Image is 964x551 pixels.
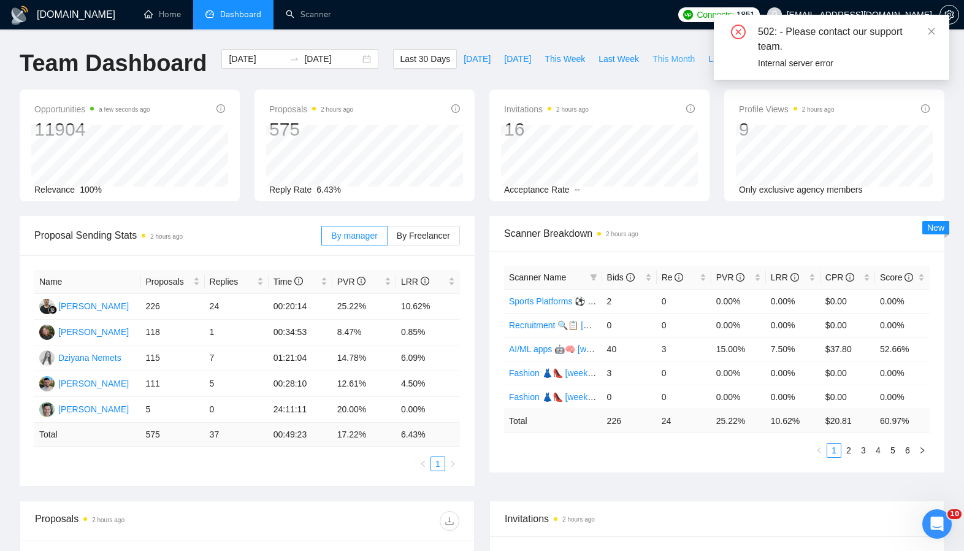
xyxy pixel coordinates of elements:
[686,104,695,113] span: info-circle
[497,49,538,69] button: [DATE]
[396,397,460,423] td: 0.00%
[421,277,429,285] span: info-circle
[269,423,332,447] td: 00:49:23
[711,313,766,337] td: 0.00%
[316,185,341,195] span: 6.43%
[332,423,396,447] td: 17.22 %
[716,272,745,282] span: PVR
[842,444,855,457] a: 2
[205,345,269,371] td: 7
[812,443,827,458] li: Previous Page
[39,402,55,417] img: YN
[652,52,695,66] span: This Month
[58,325,129,339] div: [PERSON_NAME]
[400,52,450,66] span: Last 30 Days
[205,397,269,423] td: 0
[590,274,597,281] span: filter
[457,49,497,69] button: [DATE]
[915,443,930,458] button: right
[504,118,589,141] div: 16
[812,443,827,458] button: left
[504,52,531,66] span: [DATE]
[396,345,460,371] td: 6.09%
[332,345,396,371] td: 14.78%
[269,118,353,141] div: 575
[875,409,930,433] td: 60.97 %
[875,361,930,385] td: 0.00%
[886,444,900,457] a: 5
[58,377,129,390] div: [PERSON_NAME]
[210,275,254,288] span: Replies
[396,294,460,320] td: 10.62%
[683,10,693,20] img: upwork-logo.png
[739,102,835,117] span: Profile Views
[657,289,711,313] td: 0
[39,325,55,340] img: HH
[141,320,205,345] td: 118
[205,371,269,397] td: 5
[269,294,332,320] td: 00:20:14
[39,326,129,336] a: HH[PERSON_NAME]
[269,320,332,345] td: 00:34:53
[269,397,332,423] td: 24:11:11
[504,185,570,195] span: Acceptance Rate
[141,371,205,397] td: 111
[927,223,944,233] span: New
[332,397,396,423] td: 20.00%
[397,231,450,241] span: By Freelancer
[269,185,312,195] span: Reply Rate
[419,460,427,468] span: left
[357,277,365,285] span: info-circle
[947,509,962,519] span: 10
[927,27,936,36] span: close
[711,289,766,313] td: 0.00%
[39,378,129,388] a: AK[PERSON_NAME]
[509,296,630,306] a: Sports Platforms ⚽️ [weekdays]
[331,231,377,241] span: By manager
[141,397,205,423] td: 5
[509,368,608,378] a: Fashion 👗👠 [weekdays]
[144,9,181,20] a: homeHome
[416,457,430,471] button: left
[766,289,821,313] td: 0.00%
[34,228,321,243] span: Proposal Sending Stats
[626,273,635,282] span: info-circle
[602,289,657,313] td: 2
[440,511,459,531] button: download
[766,337,821,361] td: 7.50%
[821,289,875,313] td: $0.00
[821,385,875,409] td: $0.00
[332,294,396,320] td: 25.22%
[449,460,456,468] span: right
[451,104,460,113] span: info-circle
[205,10,214,18] span: dashboard
[431,457,445,471] a: 1
[445,457,460,471] li: Next Page
[841,443,856,458] li: 2
[269,345,332,371] td: 01:21:04
[92,517,124,523] time: 2 hours ago
[919,447,926,454] span: right
[205,270,269,294] th: Replies
[504,409,602,433] td: Total
[205,423,269,447] td: 37
[556,106,589,113] time: 2 hours ago
[646,49,702,69] button: This Month
[332,371,396,397] td: 12.61%
[736,8,755,21] span: 1851
[731,25,746,39] span: close-circle
[39,376,55,391] img: AK
[321,106,353,113] time: 2 hours ago
[205,294,269,320] td: 24
[875,289,930,313] td: 0.00%
[440,516,459,526] span: download
[871,444,885,457] a: 4
[939,10,959,20] a: setting
[857,444,870,457] a: 3
[662,272,684,282] span: Re
[875,385,930,409] td: 0.00%
[39,350,55,366] img: DN
[856,443,871,458] li: 3
[880,272,913,282] span: Score
[770,10,779,19] span: user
